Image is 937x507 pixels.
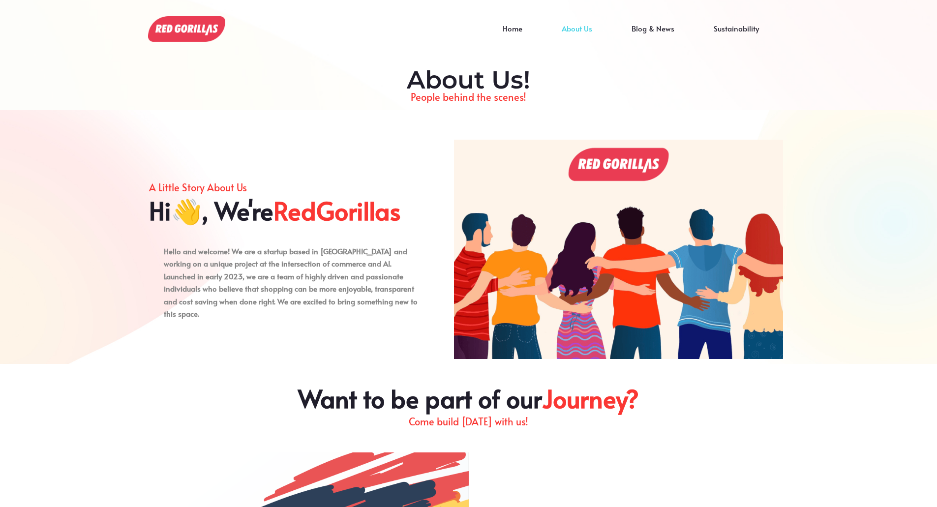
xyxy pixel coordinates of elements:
[149,179,425,196] p: A Little Story About Us
[612,29,694,43] a: Blog & News
[193,413,744,430] p: Come build [DATE] with us!
[483,29,542,43] a: Home
[154,65,784,95] h2: About Us!
[694,29,779,43] a: Sustainability
[193,384,744,413] h2: Want to be part of our
[542,384,639,413] span: Journey?
[164,296,418,319] strong: . We are excited to bring something new to this space.
[273,196,401,225] span: RedGorillas
[164,246,414,306] strong: Hello and welcome! We are a startup based in [GEOGRAPHIC_DATA] and working on a unique project at...
[454,140,783,359] img: About Us!
[154,89,784,105] p: People behind the scenes!
[148,16,225,42] img: About Us!
[542,29,612,43] a: About Us
[149,196,425,225] h2: Hi👋, We're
